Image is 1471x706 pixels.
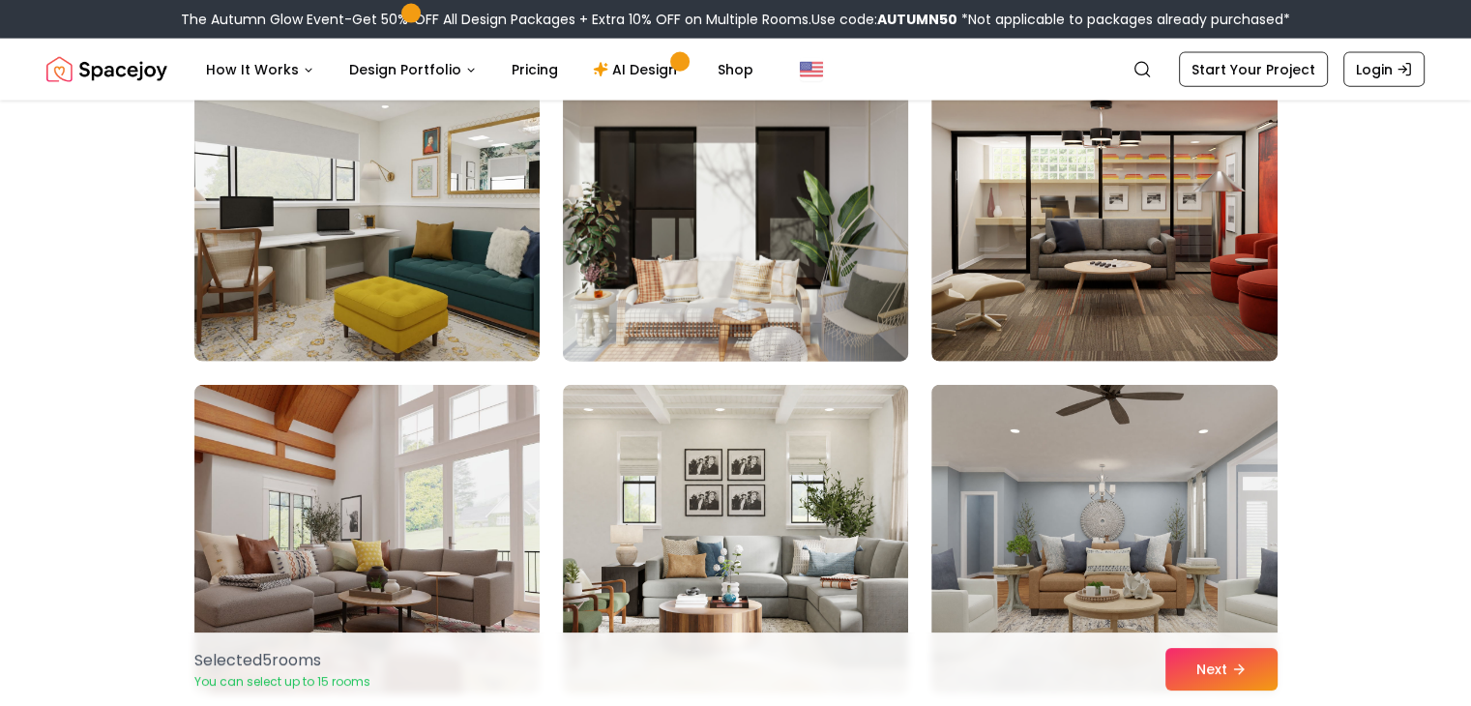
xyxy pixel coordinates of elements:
[194,52,540,362] img: Room room-40
[554,44,917,369] img: Room room-41
[1179,52,1328,87] a: Start Your Project
[931,385,1277,694] img: Room room-45
[46,50,167,89] a: Spacejoy
[191,50,769,89] nav: Main
[957,10,1290,29] span: *Not applicable to packages already purchased*
[194,674,370,690] p: You can select up to 15 rooms
[1343,52,1425,87] a: Login
[702,50,769,89] a: Shop
[194,385,540,694] img: Room room-43
[931,52,1277,362] img: Room room-42
[191,50,330,89] button: How It Works
[811,10,957,29] span: Use code:
[46,50,167,89] img: Spacejoy Logo
[46,39,1425,101] nav: Global
[877,10,957,29] b: AUTUMN50
[496,50,574,89] a: Pricing
[563,385,908,694] img: Room room-44
[194,649,370,672] p: Selected 5 room s
[1165,648,1278,691] button: Next
[800,58,823,81] img: United States
[334,50,492,89] button: Design Portfolio
[181,10,1290,29] div: The Autumn Glow Event-Get 50% OFF All Design Packages + Extra 10% OFF on Multiple Rooms.
[577,50,698,89] a: AI Design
